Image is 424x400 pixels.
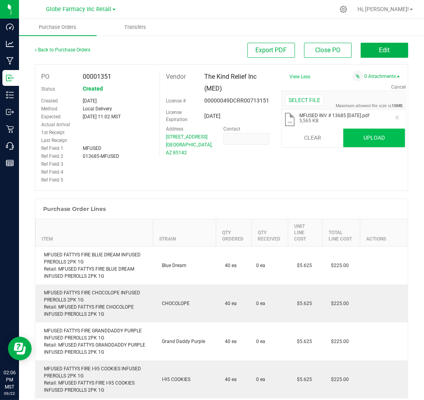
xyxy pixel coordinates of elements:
a: Transfers [97,19,174,36]
label: License # [166,95,186,107]
th: Item [36,219,153,246]
a: Purchase Orders [19,19,97,36]
label: Actual Arrival [41,121,70,129]
div: MFUSED FATTYS FIRE I-95 COOKIES INFUSED PREROLLS 2PK 1G Retail: MFUSED FATTYS FIRE I-95 COOKIES I... [40,365,148,394]
span: $5.625 [293,377,312,382]
span: 40 ea [221,301,237,306]
span: [DATE] 11:02 MST [83,114,121,119]
label: Expected [41,113,61,121]
th: Actions [360,219,408,246]
span: $225.00 [327,339,349,344]
span: 40 ea [221,263,237,268]
label: 1st Receipt [41,129,65,136]
a: View Less [289,74,310,80]
a: Back to Purchase Orders [35,47,90,53]
th: Qty Ordered [216,219,252,246]
div: Manage settings [338,6,348,13]
span: 5,565 KB [299,118,369,123]
inline-svg: Outbound [6,108,14,116]
inline-svg: Analytics [6,40,14,48]
span: Grand Daddy Purple [158,339,205,344]
span: Export PDF [256,46,287,54]
div: Select file [285,94,324,106]
span: Globe Farmacy Inc Retail [46,6,112,13]
label: Contact [223,125,240,133]
span: Local Delivery [83,106,112,112]
th: Total Line Cost [322,219,360,246]
span: 0 ea [256,300,265,307]
span: .pdf [287,121,293,124]
span: 0 ea [256,376,265,383]
h1: Purchase Order Lines [43,206,106,212]
inline-svg: Inbound [6,74,14,82]
span: [GEOGRAPHIC_DATA], [166,142,212,148]
label: Ref Field 4 [41,168,63,176]
span: Attach a document [352,71,363,82]
span: CHOCOLOPE [158,301,190,306]
span: 0 ea [256,262,265,269]
button: Edit [361,43,408,58]
label: Created [41,97,58,105]
a: [STREET_ADDRESS] [GEOGRAPHIC_DATA], AZ 85142 [166,134,212,155]
div: MFUSED FATTYS FIRE BLUE DREAM INFUSED PREROLLS 2PK 1G Retail: MFUSED FATTYS FIRE BLUE DREAM INFUS... [40,251,148,280]
label: Last Receipt [41,136,67,144]
button: Upload [343,129,405,148]
th: Unit Line Cost [288,219,323,246]
inline-svg: Inventory [6,91,14,99]
span: [DATE] [204,113,221,119]
span: [DATE] [83,98,97,104]
span: $225.00 [327,377,349,382]
span: Close PO [315,46,340,54]
span: I-95 COOKIES [158,377,190,382]
span: $225.00 [327,263,349,268]
span: 40 ea [221,377,237,382]
label: Address [166,125,183,133]
label: Ref Field 3 [41,160,63,168]
button: Export PDF [247,43,295,58]
span: Created [83,85,103,92]
label: License Expiration [166,109,192,123]
label: Ref Field 1 [41,144,63,152]
span: AZ [166,150,172,155]
label: Status [41,83,55,95]
span: $5.625 [293,263,312,268]
div: MFUSED FATTYS FIRE CHOCOLOPE INFUSED PREROLLS 2PK 1G Retail: MFUSED FATTYS FIRE CHOCOLOPE INFUSED... [40,289,148,318]
button: Close PO [304,43,352,58]
inline-svg: Reports [6,159,14,167]
button: Clear [282,129,344,148]
label: Method [41,105,57,113]
strong: 10MB [392,103,403,108]
span: MFUSED INV # 13685 [DATE].pdf [299,113,369,118]
th: Qty Received [251,219,288,246]
span: $5.625 [293,301,312,306]
p: 02:06 PM MST [4,369,15,391]
div: MFUSED FATTYS FIRE GRANDDADDY PURPLE INFUSED PREROLLS 2PK 1G Retail: MFUSED FATTYS GRANDDADDY PUR... [40,327,148,356]
inline-svg: Dashboard [6,23,14,31]
label: PO [41,71,49,83]
label: Ref Field 2 [41,152,63,160]
label: Ref Field 5 [41,176,63,184]
span: The Kind Relief Inc (MED) [204,73,257,92]
span: $225.00 [327,301,349,306]
span: 40 ea [221,339,237,344]
th: Strain [153,219,216,246]
span: Transfers [114,24,157,31]
span: Purchase Orders [28,24,87,31]
span: Blue Dream [158,263,186,268]
iframe: Resource center [8,337,32,360]
span: 0 ea [256,338,265,345]
span: Cancel [391,84,406,90]
a: 0 Attachments [364,74,400,79]
span: Edit [379,46,390,54]
inline-svg: Manufacturing [6,57,14,65]
span: 00001351 [83,73,111,80]
span: Hi, [PERSON_NAME]! [357,6,409,12]
button: Remove [394,114,400,121]
span: [STREET_ADDRESS] [166,134,207,140]
p: 09/22 [4,391,15,396]
inline-svg: Retail [6,125,14,133]
label: Vendor [166,71,186,83]
span: Maximum allowed file size is . [336,103,404,108]
span: MFUSED [83,146,101,151]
